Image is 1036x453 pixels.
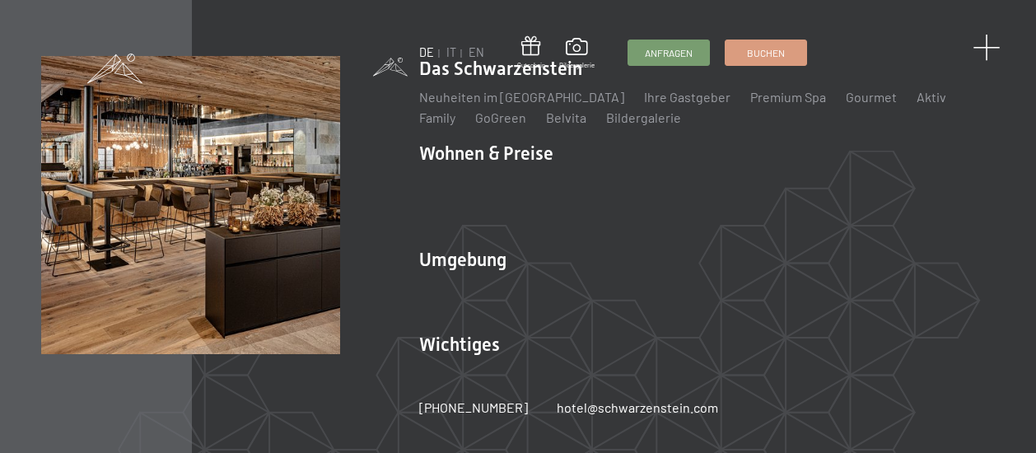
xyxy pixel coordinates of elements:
[517,36,545,70] a: Gutschein
[628,40,709,65] a: Anfragen
[559,61,595,70] span: Bildergalerie
[419,45,434,59] a: DE
[846,89,897,105] a: Gourmet
[606,110,681,125] a: Bildergalerie
[546,110,586,125] a: Belvita
[644,89,730,105] a: Ihre Gastgeber
[469,45,484,59] a: EN
[475,110,526,125] a: GoGreen
[419,89,624,105] a: Neuheiten im [GEOGRAPHIC_DATA]
[517,61,545,70] span: Gutschein
[446,45,456,59] a: IT
[419,110,455,125] a: Family
[559,38,595,69] a: Bildergalerie
[726,40,806,65] a: Buchen
[419,399,528,417] a: [PHONE_NUMBER]
[645,46,693,60] span: Anfragen
[917,89,946,105] a: Aktiv
[557,399,718,417] a: hotel@schwarzenstein.com
[419,399,528,415] span: [PHONE_NUMBER]
[747,46,785,60] span: Buchen
[750,89,826,105] a: Premium Spa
